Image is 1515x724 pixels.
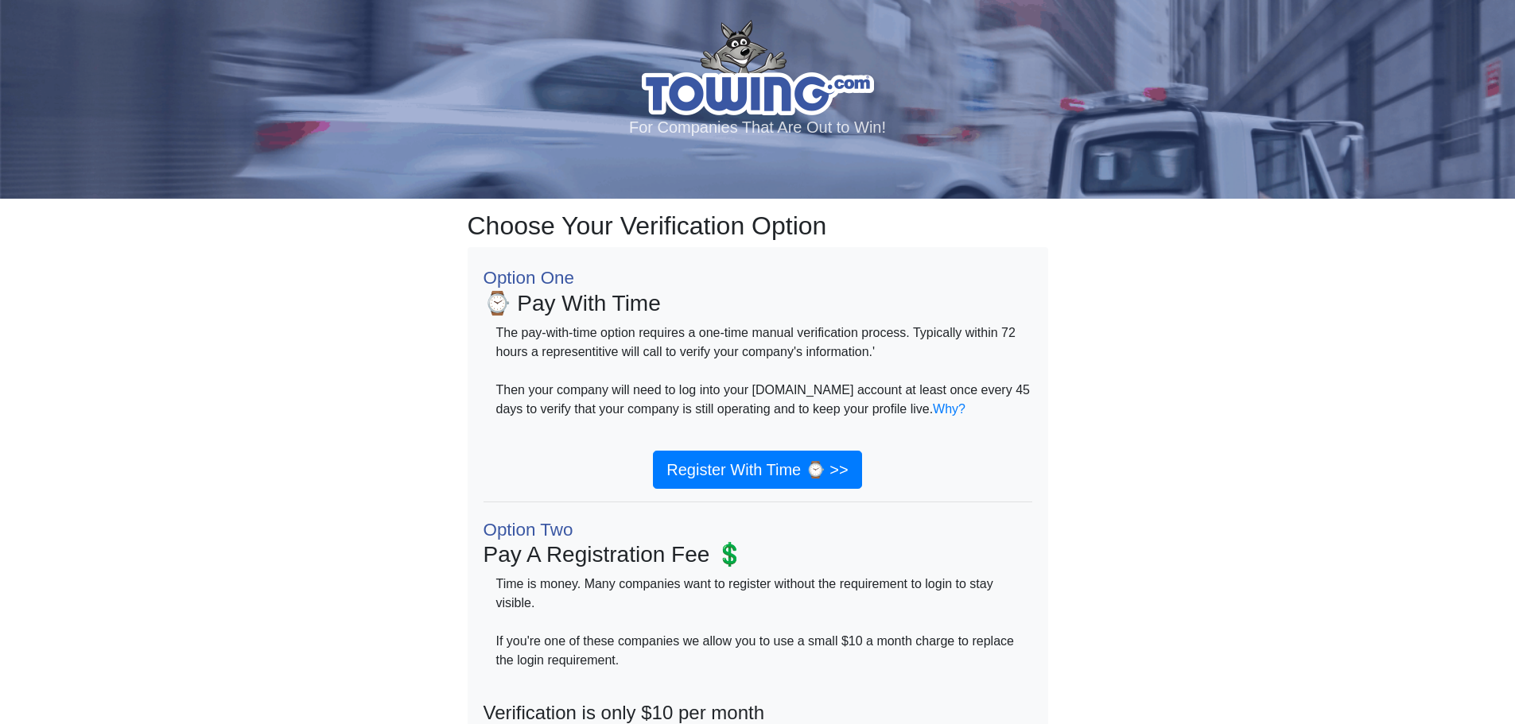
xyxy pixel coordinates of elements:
[468,211,1048,241] h2: Choose Your Verification Option
[653,451,861,489] a: Register With Time ⌚ >>
[20,115,1495,139] p: For Companies That Are Out to Win!
[484,263,1032,316] h3: ⌚ Pay With Time
[496,323,1032,438] p: The pay-with-time option requires a one-time manual verification process. Typically within 72 hou...
[642,20,874,115] img: logo
[933,402,965,416] a: Why?
[484,268,575,288] small: Option One
[484,515,1032,568] h3: Pay A Registration Fee 💲
[484,520,573,540] small: Option Two
[496,575,1032,689] p: Time is money. Many companies want to register without the requirement to login to stay visible. ...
